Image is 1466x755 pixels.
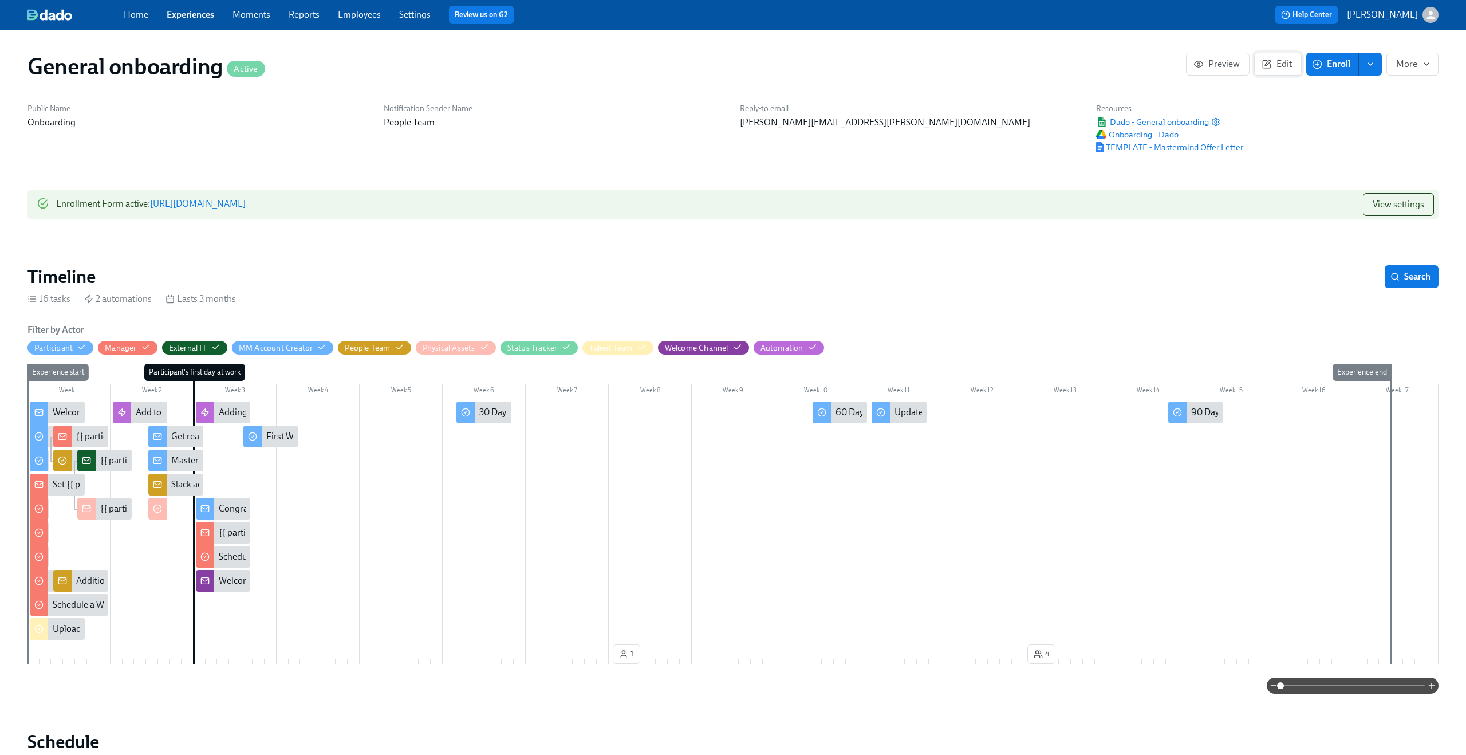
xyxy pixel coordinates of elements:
div: 30 Day Check In [456,402,511,423]
a: Employees [338,9,381,20]
div: {{ participant.firstName }} starts [DATE]! [219,526,376,539]
button: enroll [1359,53,1382,76]
button: 1 [613,644,640,664]
div: {{ participant.startDate | MM-DD-YYYY }} : {{ participant.fullName }} - Set Up Needs [100,502,421,515]
div: Week 2 [111,384,194,399]
h6: Resources [1096,103,1243,114]
img: Google Sheet [1096,117,1108,127]
div: Hide People Team [345,343,390,353]
span: Enroll [1314,58,1350,70]
div: Slack account for {{ participant.fullName }} [148,474,203,496]
div: Slack account for {{ participant.fullName }} [171,478,337,491]
span: View settings [1373,199,1424,210]
div: 60 Day Check In [836,406,899,419]
button: More [1386,53,1439,76]
div: Week 17 [1355,384,1439,399]
div: 90 Day Check In [1191,406,1255,419]
button: View settings [1363,193,1434,216]
a: Review us on G2 [455,9,508,21]
div: {{ participant.firstName }}'s Laptop [76,430,214,443]
div: {{ participant.startDate | MM-DD-YYYY }} : {{ participant.fullName }} - Set Up Needs [77,450,132,471]
span: Help Center [1281,9,1332,21]
div: Hide Welcome Channel [665,343,728,353]
a: Moments [232,9,270,20]
button: External IT [162,341,227,355]
img: Google Drive [1096,130,1106,139]
span: Onboarding - Dado [1096,129,1179,140]
div: Week 11 [857,384,940,399]
h6: Filter by Actor [27,324,84,336]
div: Add to HR onboarding [136,406,224,419]
button: [PERSON_NAME] [1347,7,1439,23]
div: 30 Day Check In [479,406,542,419]
span: Active [227,65,265,73]
button: Enroll [1306,53,1359,76]
div: Adding to channel [196,402,251,423]
div: Mastermind account for {{ participant.fullName }} [171,454,365,467]
h1: General onboarding [27,53,265,80]
span: Dado - General onboarding [1096,116,1209,128]
a: Google DriveOnboarding - Dado [1096,129,1179,140]
a: Settings [399,9,431,20]
button: Automation [754,341,824,355]
a: Google DocumentTEMPLATE - Mastermind Offer Letter [1096,141,1243,153]
div: Additional hardware needs [53,570,108,592]
div: Adding to channel [219,406,290,419]
div: Get ready for your first day [171,430,274,443]
a: Google SheetDado - General onboarding [1096,116,1209,128]
a: Home [124,9,148,20]
div: Week 10 [774,384,857,399]
div: Week 16 [1272,384,1355,399]
p: [PERSON_NAME][EMAIL_ADDRESS][PERSON_NAME][DOMAIN_NAME] [740,116,1082,129]
div: Schedule a Welcome Lunch [30,594,108,616]
div: Upload {{ participant.fullName }}'s Resume [30,618,85,640]
div: Additional hardware needs [76,575,182,587]
div: Set {{ participant.fullName }} up for success! [53,478,224,491]
div: Hide Participant [34,343,73,353]
p: People Team [384,116,726,129]
div: Hide Talent Team [589,343,632,353]
div: Congrats on your first day! [196,498,251,520]
button: Edit [1254,53,1302,76]
h2: Timeline [27,265,96,288]
div: Hide Automation [760,343,803,353]
div: Hide External IT [169,343,207,353]
div: First Week Check In [243,426,298,447]
div: {{ participant.firstName }}'s Laptop [53,426,108,447]
div: Welcome to Mastermind [53,406,149,419]
div: Welcome {{ participant.fullName }}! [219,575,358,587]
div: Week 9 [692,384,775,399]
img: dado [27,9,72,21]
img: Google Document [1096,142,1104,152]
button: Preview [1186,53,1250,76]
div: Schedule a Welcome Lunch [53,599,159,611]
div: Week 8 [609,384,692,399]
div: Schedule {{ participant.firstName }}'s Check Ins [219,550,403,563]
a: [URL][DOMAIN_NAME] [150,198,246,209]
span: Edit [1264,58,1292,70]
div: 16 tasks [27,293,70,305]
button: Help Center [1275,6,1338,24]
a: Reports [289,9,320,20]
div: {{ participant.firstName }} starts [DATE]! [196,522,251,544]
div: Update your 401k contributions [872,402,927,423]
div: Hide Status Tracker [507,343,558,353]
button: 4 [1027,644,1055,664]
div: Week 6 [443,384,526,399]
div: 2 automations [84,293,152,305]
div: 60 Day Check In [813,402,868,423]
div: Week 7 [526,384,609,399]
div: Week 3 [194,384,277,399]
span: 4 [1034,648,1049,660]
button: Status Tracker [501,341,578,355]
div: Get ready for your first day [148,426,203,447]
div: Week 5 [360,384,443,399]
div: Experience end [1333,364,1392,381]
h6: Notification Sender Name [384,103,726,114]
div: Upload {{ participant.fullName }}'s Resume [53,623,222,635]
button: Participant [27,341,93,355]
a: dado [27,9,124,21]
h6: Reply-to email [740,103,1082,114]
div: Week 12 [940,384,1023,399]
